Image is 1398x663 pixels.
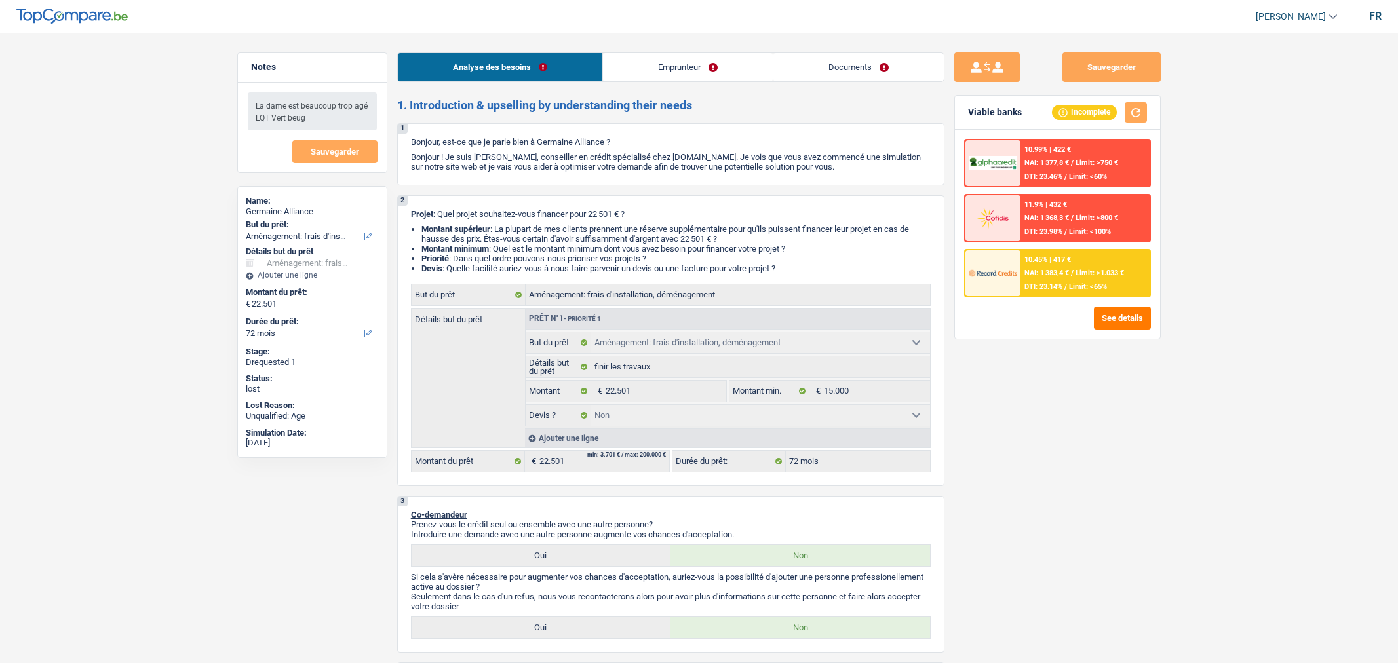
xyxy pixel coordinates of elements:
span: Limit: >750 € [1076,159,1118,167]
div: Unqualified: Age [246,411,379,421]
div: 10.99% | 422 € [1024,145,1071,154]
span: / [1071,269,1074,277]
span: Co-demandeur [411,510,467,520]
a: [PERSON_NAME] [1245,6,1337,28]
button: See details [1094,307,1151,330]
strong: Montant supérieur [421,224,490,234]
div: Ajouter une ligne [246,271,379,280]
div: Stage: [246,347,379,357]
label: But du prêt [412,284,526,305]
button: Sauvegarder [292,140,378,163]
label: Montant du prêt: [246,287,376,297]
div: lost [246,384,379,394]
span: - Priorité 1 [564,315,601,322]
strong: Montant minimum [421,244,489,254]
span: Limit: >800 € [1076,214,1118,222]
label: Non [670,617,930,638]
p: Bonjour, est-ce que je parle bien à Germaine Alliance ? [411,137,931,147]
span: NAI: 1 377,8 € [1024,159,1069,167]
div: Name: [246,196,379,206]
div: 10.45% | 417 € [1024,256,1071,264]
li: : La plupart de mes clients prennent une réserve supplémentaire pour qu'ils puissent financer leu... [421,224,931,244]
label: Montant min. [729,381,809,402]
div: [DATE] [246,438,379,448]
div: Détails but du prêt [246,246,379,257]
p: Introduire une demande avec une autre personne augmente vos chances d'acceptation. [411,529,931,539]
label: But du prêt [526,332,592,353]
span: € [591,381,606,402]
div: fr [1369,10,1382,22]
div: Lost Reason: [246,400,379,411]
label: Durée du prêt: [672,451,786,472]
span: Limit: <60% [1069,172,1107,181]
label: Montant [526,381,592,402]
div: Ajouter une ligne [525,428,930,447]
span: [PERSON_NAME] [1256,11,1326,22]
h2: 1. Introduction & upselling by understanding their needs [397,98,944,113]
strong: Priorité [421,254,449,263]
a: Documents [773,53,944,81]
span: Projet [411,209,433,219]
img: Cofidis [969,206,1017,230]
label: Oui [412,617,671,638]
span: € [809,381,824,402]
span: Limit: <65% [1069,282,1107,291]
label: Durée du prêt: [246,316,376,327]
span: € [246,299,250,309]
span: DTI: 23.98% [1024,227,1062,236]
p: Seulement dans le cas d'un refus, nous vous recontacterons alors pour avoir plus d'informations s... [411,592,931,611]
span: NAI: 1 368,3 € [1024,214,1069,222]
div: Viable banks [968,107,1022,118]
img: AlphaCredit [969,156,1017,171]
p: Prenez-vous le crédit seul ou ensemble avec une autre personne? [411,520,931,529]
span: € [525,451,539,472]
li: : Dans quel ordre pouvons-nous prioriser vos projets ? [421,254,931,263]
div: Incomplete [1052,105,1117,119]
img: TopCompare Logo [16,9,128,24]
div: 1 [398,124,408,134]
div: 11.9% | 432 € [1024,200,1067,209]
div: min: 3.701 € / max: 200.000 € [587,452,666,458]
span: NAI: 1 383,4 € [1024,269,1069,277]
label: Détails but du prêt [412,309,525,324]
span: DTI: 23.46% [1024,172,1062,181]
span: / [1064,282,1067,291]
p: Si cela s'avère nécessaire pour augmenter vos chances d'acceptation, auriez-vous la possibilité d... [411,572,931,592]
span: Sauvegarder [311,147,359,156]
span: Limit: <100% [1069,227,1111,236]
span: / [1064,172,1067,181]
p: Bonjour ! Je suis [PERSON_NAME], conseiller en crédit spécialisé chez [DOMAIN_NAME]. Je vois que ... [411,152,931,172]
label: Montant du prêt [412,451,525,472]
h5: Notes [251,62,374,73]
div: Germaine Alliance [246,206,379,217]
label: But du prêt: [246,219,376,230]
a: Emprunteur [603,53,773,81]
div: 2 [398,196,408,206]
div: Prêt n°1 [526,314,604,323]
label: Détails but du prêt [526,356,592,377]
img: Record Credits [969,261,1017,285]
span: DTI: 23.14% [1024,282,1062,291]
div: 3 [398,497,408,506]
span: / [1071,159,1074,167]
a: Analyse des besoins [398,53,602,81]
li: : Quel est le montant minimum dont vous avez besoin pour financer votre projet ? [421,244,931,254]
label: Devis ? [526,405,592,426]
label: Non [670,545,930,566]
div: Simulation Date: [246,428,379,438]
div: Status: [246,373,379,384]
span: Limit: >1.033 € [1076,269,1124,277]
span: / [1064,227,1067,236]
li: : Quelle facilité auriez-vous à nous faire parvenir un devis ou une facture pour votre projet ? [421,263,931,273]
div: Drequested 1 [246,357,379,368]
p: : Quel projet souhaitez-vous financer pour 22 501 € ? [411,209,931,219]
span: Devis [421,263,442,273]
label: Oui [412,545,671,566]
span: / [1071,214,1074,222]
button: Sauvegarder [1062,52,1161,82]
